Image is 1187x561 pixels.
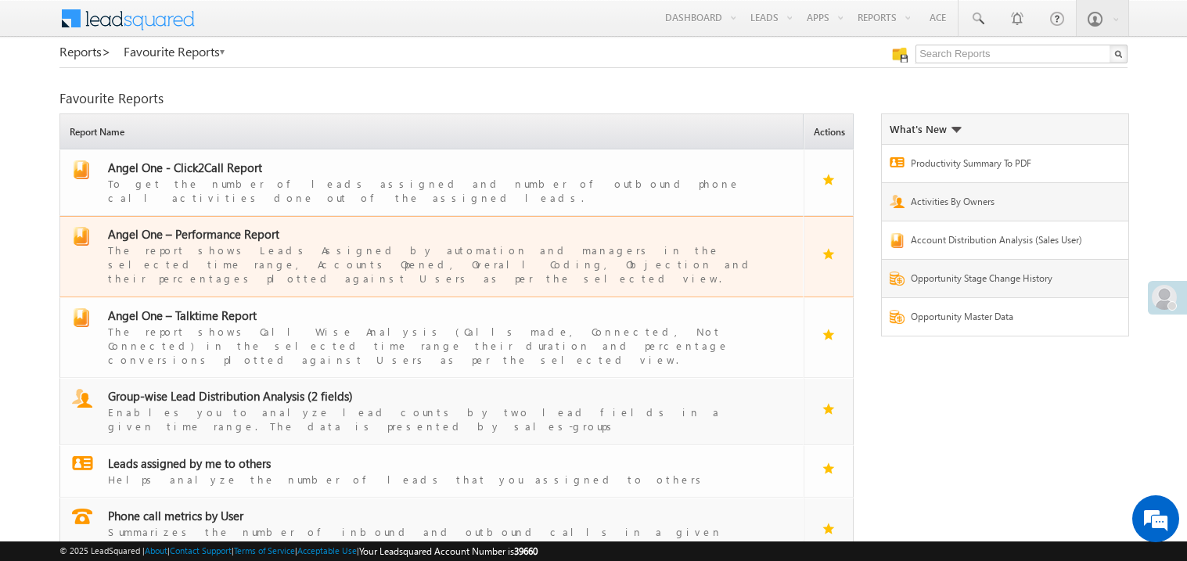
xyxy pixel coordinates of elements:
img: Report [890,195,905,208]
img: report [72,160,91,179]
span: Angel One – Talktime Report [108,307,257,323]
div: Summarizes the number of inbound and outbound calls in a given timeperiod by users [108,523,775,553]
a: report Leads assigned by me to othersHelps analyze the number of leads that you assigned to others [68,456,797,487]
div: To get the number of leads assigned and number of outbound phone call activities done out of the ... [108,175,775,205]
input: Search Reports [915,45,1128,63]
img: Report [890,233,905,248]
div: Helps analyze the number of leads that you assigned to others [108,471,775,487]
img: report [72,308,91,327]
span: © 2025 LeadSquared | | | | | [59,544,538,559]
span: 39660 [514,545,538,557]
div: Favourite Reports [59,92,1128,106]
span: Angel One - Click2Call Report [108,160,262,175]
a: Productivity Summary To PDF [911,156,1094,174]
a: Reports> [59,45,111,59]
a: Opportunity Stage Change History [911,272,1094,289]
a: Acceptable Use [297,545,357,556]
span: Angel One – Performance Report [108,226,279,242]
span: Report Name [64,117,803,149]
a: report Angel One – Performance ReportThe report shows Leads Assigned by automation and managers i... [68,227,797,286]
span: Your Leadsquared Account Number is [359,545,538,557]
a: report Phone call metrics by UserSummarizes the number of inbound and outbound calls in a given t... [68,509,797,553]
span: > [102,42,111,60]
a: Contact Support [170,545,232,556]
img: report [72,456,93,470]
a: Favourite Reports [124,45,226,59]
a: About [145,545,167,556]
a: Opportunity Master Data [911,310,1094,328]
img: What's new [951,127,962,133]
div: The report shows Leads Assigned by automation and managers in the selected time range, Accounts O... [108,242,775,286]
a: Account Distribution Analysis (Sales User) [911,233,1094,251]
span: Phone call metrics by User [108,508,243,523]
img: Report [890,157,905,167]
span: Leads assigned by me to others [108,455,271,471]
img: report [72,227,91,246]
span: Actions [808,117,853,149]
a: report Group-wise Lead Distribution Analysis (2 fields)Enables you to analyze lead counts by two ... [68,389,797,433]
img: report [72,389,92,408]
img: Report [890,310,905,324]
a: Terms of Service [234,545,295,556]
img: report [72,509,92,524]
span: Group-wise Lead Distribution Analysis (2 fields) [108,388,353,404]
div: The report shows Call Wise Analysis (Calls made, Connected, Not Connected) in the selected time r... [108,323,775,367]
a: report Angel One - Click2Call ReportTo get the number of leads assigned and number of outbound ph... [68,160,797,205]
div: What's New [890,122,962,136]
img: Manage all your saved reports! [892,47,908,63]
div: Enables you to analyze lead counts by two lead fields in a given time range. The data is presente... [108,404,775,433]
a: Activities By Owners [911,195,1094,213]
img: Report [890,272,905,286]
a: report Angel One – Talktime ReportThe report shows Call Wise Analysis (Calls made, Connected, Not... [68,308,797,367]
